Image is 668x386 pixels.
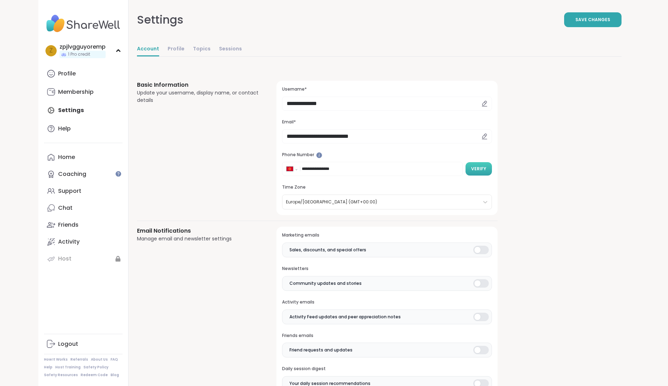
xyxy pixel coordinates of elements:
[44,373,78,378] a: Safety Resources
[44,11,123,36] img: ShareWell Nav Logo
[44,84,123,100] a: Membership
[55,365,81,370] a: Host Training
[58,340,78,348] div: Logout
[282,86,492,92] h3: Username*
[58,125,71,133] div: Help
[58,221,79,229] div: Friends
[44,65,123,82] a: Profile
[289,347,352,353] span: Friend requests and updates
[564,12,622,27] button: Save Changes
[83,365,108,370] a: Safety Policy
[137,89,260,104] div: Update your username, display name, or contact details
[137,227,260,235] h3: Email Notifications
[111,373,119,378] a: Blog
[575,17,610,23] span: Save Changes
[44,120,123,137] a: Help
[111,357,118,362] a: FAQ
[44,233,123,250] a: Activity
[58,255,71,263] div: Host
[193,42,211,56] a: Topics
[282,333,492,339] h3: Friends emails
[58,238,80,246] div: Activity
[137,81,260,89] h3: Basic Information
[49,46,53,55] span: z
[44,149,123,166] a: Home
[219,42,242,56] a: Sessions
[60,43,106,51] div: zpjlvgguyoremp
[471,166,486,172] span: Verify
[282,366,492,372] h3: Daily session digest
[91,357,108,362] a: About Us
[282,299,492,305] h3: Activity emails
[137,235,260,243] div: Manage email and newsletter settings
[282,119,492,125] h3: Email*
[116,171,121,177] iframe: Spotlight
[58,70,76,78] div: Profile
[289,314,401,320] span: Activity Feed updates and peer appreciation notes
[44,183,123,200] a: Support
[137,42,159,56] a: Account
[289,247,366,253] span: Sales, discounts, and special offers
[44,336,123,353] a: Logout
[289,280,362,287] span: Community updates and stories
[466,162,492,176] button: Verify
[44,250,123,267] a: Host
[282,232,492,238] h3: Marketing emails
[70,357,88,362] a: Referrals
[58,170,86,178] div: Coaching
[58,187,81,195] div: Support
[44,166,123,183] a: Coaching
[58,153,75,161] div: Home
[316,152,322,158] iframe: Spotlight
[81,373,108,378] a: Redeem Code
[58,204,73,212] div: Chat
[44,216,123,233] a: Friends
[282,266,492,272] h3: Newsletters
[58,88,94,96] div: Membership
[44,365,52,370] a: Help
[44,357,68,362] a: How It Works
[282,152,492,158] h3: Phone Number
[282,184,492,190] h3: Time Zone
[137,11,183,28] div: Settings
[44,200,123,216] a: Chat
[68,51,90,57] span: 1 Pro credit
[168,42,185,56] a: Profile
